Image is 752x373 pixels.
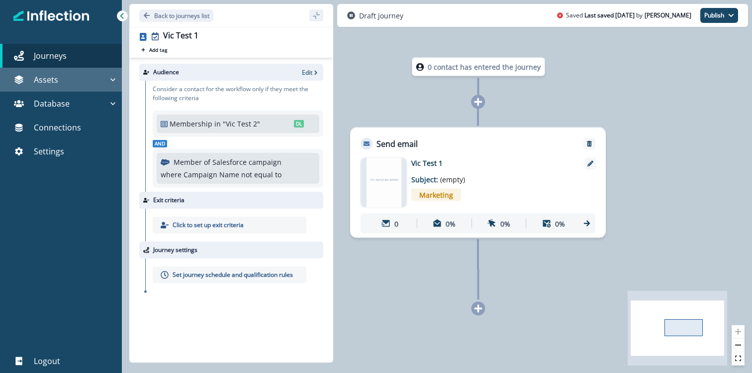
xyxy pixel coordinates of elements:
[223,119,281,129] p: "Vic Test 2"
[500,218,510,229] p: 0%
[411,158,570,168] p: Vic Test 1
[359,10,403,21] p: Draft journey
[411,189,461,201] span: Marketing
[636,11,643,20] p: by
[440,175,465,184] span: (empty)
[732,352,745,366] button: fit view
[446,218,456,229] p: 0%
[294,120,304,127] span: DL
[302,68,312,77] p: Edit
[13,9,90,23] img: Inflection
[149,47,167,53] p: Add tag
[478,78,478,126] g: Edge from node-dl-count to d79ad682-209e-41be-907c-24b9b68166c2
[411,168,536,185] p: Subject:
[153,140,167,147] span: And
[139,9,213,22] button: Go back
[184,169,239,180] p: Campaign Name
[645,11,691,20] p: Folarin Tella
[153,246,197,254] p: Journey settings
[376,138,418,150] p: Send email
[34,50,67,62] p: Journeys
[566,11,583,20] p: Saved
[153,85,323,103] p: Consider a contact for the workflow only if they meet the following criteria
[581,140,597,147] button: Remove
[555,218,565,229] p: 0%
[153,196,185,205] p: Exit criteria
[367,158,401,208] div: No template added
[478,240,478,300] g: Edge from d79ad682-209e-41be-907c-24b9b68166c2 to node-add-under-6a8e9f60-e511-4802-9287-2799a998...
[153,68,179,77] p: Audience
[732,339,745,352] button: zoom out
[428,62,541,72] p: 0 contact has entered the journey
[309,9,323,21] button: sidebar collapse toggle
[174,157,282,167] p: Member of Salesforce campaign
[383,58,574,76] div: 0 contact has entered the journey
[139,46,169,54] button: Add tag
[34,122,81,133] p: Connections
[34,74,58,86] p: Assets
[170,119,212,129] p: Membership
[214,119,221,129] p: in
[34,98,70,110] p: Database
[154,11,209,20] p: Back to journeys list
[163,31,198,42] div: Vic Test 1
[394,218,398,229] p: 0
[173,221,244,230] p: Click to set up exit criteria
[34,145,64,157] p: Settings
[241,169,282,180] p: not equal to
[700,8,738,23] button: Publish
[302,68,319,77] button: Edit
[350,127,606,238] div: Send emailRemoveNo template addedVic Test 1Subject: (empty)Marketing00%0%0%
[161,169,182,180] p: where
[34,355,60,367] p: Logout
[584,11,635,20] p: Last saved [DATE]
[173,270,293,279] p: Set journey schedule and qualification rules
